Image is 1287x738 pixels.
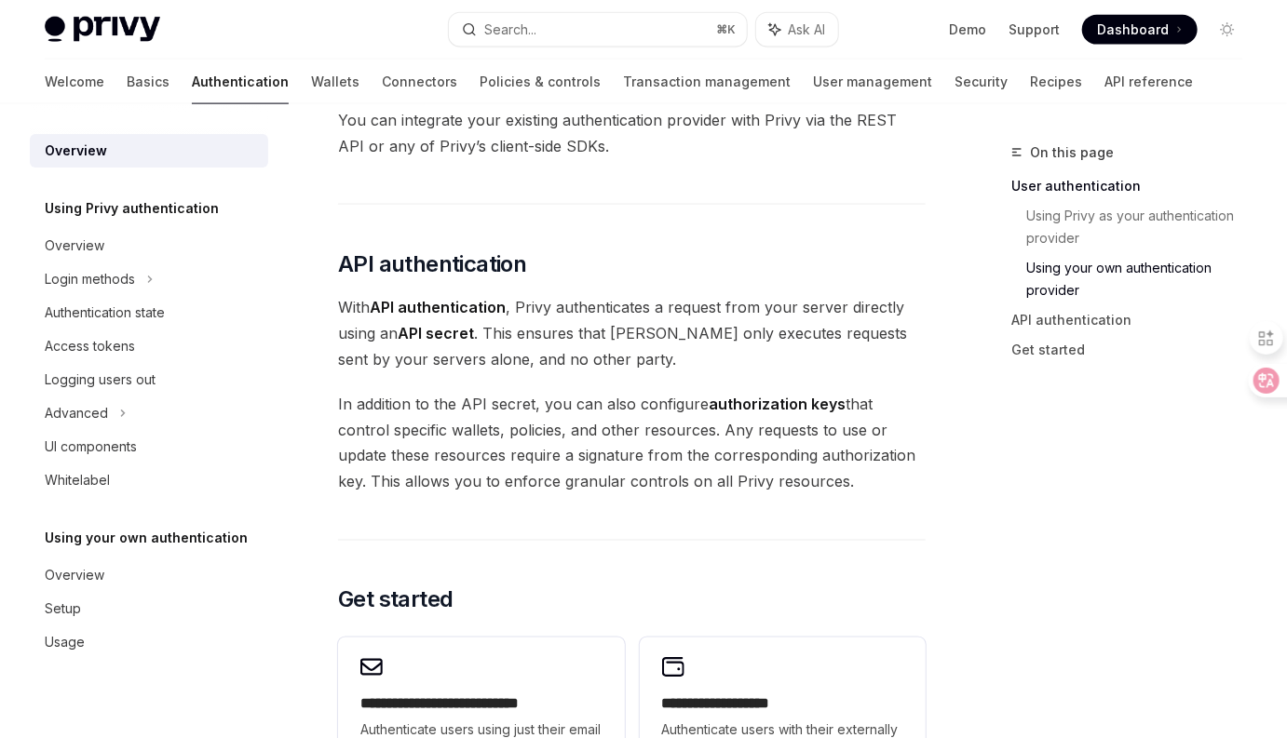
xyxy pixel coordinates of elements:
a: Using Privy as your authentication provider [1026,201,1257,253]
a: Dashboard [1082,15,1198,45]
span: In addition to the API secret, you can also configure that control specific wallets, policies, an... [338,391,926,495]
a: Authentication [192,60,289,104]
span: You can integrate your existing authentication provider with Privy via the REST API or any of Pri... [338,107,926,159]
a: Logging users out [30,363,268,396]
div: Setup [45,597,81,620]
a: API reference [1104,60,1193,104]
div: Usage [45,631,85,653]
a: Whitelabel [30,463,268,497]
a: Access tokens [30,329,268,363]
span: API authentication [338,249,526,279]
div: Authentication state [45,302,165,324]
span: Dashboard [1097,20,1169,39]
a: Welcome [45,60,104,104]
img: light logo [45,17,160,43]
a: User management [813,60,932,104]
a: Overview [30,229,268,262]
strong: authorization keys [709,395,846,413]
button: Ask AI [756,13,838,47]
div: Advanced [45,402,108,424]
a: Policies & controls [480,60,601,104]
a: Using your own authentication provider [1026,253,1257,305]
a: API authentication [1011,305,1257,335]
a: Setup [30,592,268,625]
a: Overview [30,558,268,592]
a: UI components [30,430,268,463]
div: Overview [45,235,104,257]
a: Support [1009,20,1060,39]
div: Whitelabel [45,469,110,491]
button: Toggle dark mode [1212,15,1242,45]
a: Security [955,60,1008,104]
a: Connectors [382,60,457,104]
strong: API authentication [370,298,506,316]
div: Access tokens [45,335,135,357]
h5: Using your own authentication [45,527,248,549]
div: Overview [45,140,107,162]
a: Usage [30,625,268,659]
div: Search... [484,19,536,41]
div: Login methods [45,268,135,290]
strong: API secret [398,324,474,342]
span: On this page [1030,141,1114,164]
span: ⌘ K [716,22,736,37]
span: With , Privy authenticates a request from your server directly using an . This ensures that [PERS... [338,294,926,372]
span: Get started [338,585,453,615]
a: Get started [1011,335,1257,365]
a: Recipes [1030,60,1082,104]
div: Overview [45,564,104,586]
a: Basics [127,60,169,104]
div: UI components [45,436,137,458]
a: Overview [30,134,268,168]
h5: Using Privy authentication [45,197,219,220]
div: Logging users out [45,369,156,391]
a: Demo [949,20,986,39]
a: Wallets [311,60,359,104]
a: Authentication state [30,296,268,329]
a: User authentication [1011,171,1257,201]
a: Transaction management [623,60,791,104]
span: Ask AI [788,20,825,39]
button: Search...⌘K [449,13,747,47]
